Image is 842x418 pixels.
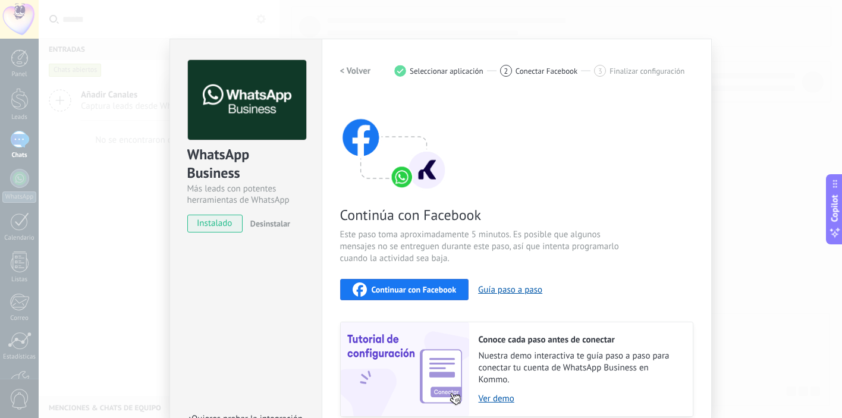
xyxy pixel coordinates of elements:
a: Ver demo [479,393,681,404]
span: Copilot [829,194,841,222]
span: instalado [188,215,242,232]
button: Guía paso a paso [478,284,542,296]
span: Continuar con Facebook [372,285,457,294]
h2: < Volver [340,65,371,77]
div: Más leads con potentes herramientas de WhatsApp [187,183,304,206]
h2: Conoce cada paso antes de conectar [479,334,681,345]
img: connect with facebook [340,96,447,191]
span: Finalizar configuración [609,67,684,76]
button: < Volver [340,60,371,81]
span: Continúa con Facebook [340,206,623,224]
img: logo_main.png [188,60,306,140]
span: Este paso toma aproximadamente 5 minutos. Es posible que algunos mensajes no se entreguen durante... [340,229,623,265]
span: Conectar Facebook [516,67,578,76]
span: 2 [504,66,508,76]
span: Seleccionar aplicación [410,67,483,76]
button: Continuar con Facebook [340,279,469,300]
span: 3 [598,66,602,76]
span: Desinstalar [250,218,290,229]
div: WhatsApp Business [187,145,304,183]
span: Nuestra demo interactiva te guía paso a paso para conectar tu cuenta de WhatsApp Business en Kommo. [479,350,681,386]
button: Desinstalar [246,215,290,232]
